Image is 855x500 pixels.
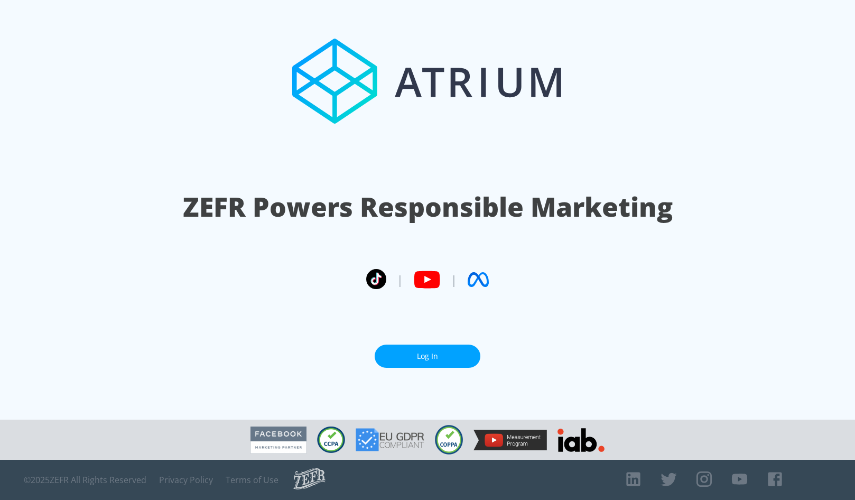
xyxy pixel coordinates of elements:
a: Log In [375,345,480,368]
a: Privacy Policy [159,475,213,485]
span: © 2025 ZEFR All Rights Reserved [24,475,146,485]
img: YouTube Measurement Program [473,430,547,450]
span: | [451,272,457,288]
img: CCPA Compliant [317,427,345,453]
img: IAB [557,428,605,452]
h1: ZEFR Powers Responsible Marketing [183,189,673,225]
img: GDPR Compliant [356,428,424,451]
img: Facebook Marketing Partner [250,427,306,453]
a: Terms of Use [226,475,278,485]
span: | [397,272,403,288]
img: COPPA Compliant [435,425,463,455]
